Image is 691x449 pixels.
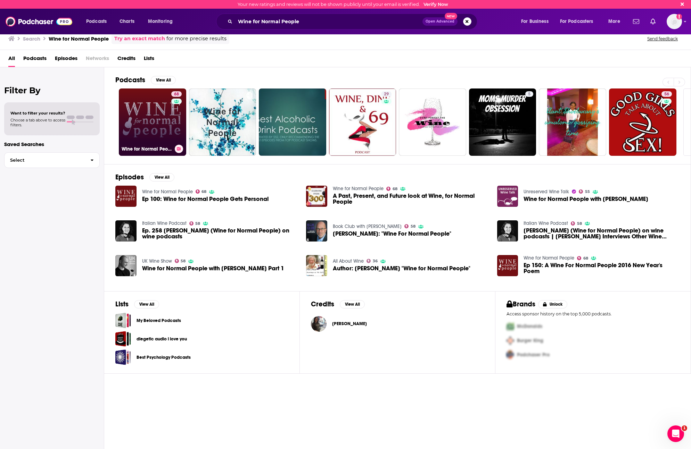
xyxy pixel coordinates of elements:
[504,348,517,362] img: Third Pro Logo
[115,16,139,27] a: Charts
[422,17,458,26] button: Open AdvancedNew
[115,300,129,308] h2: Lists
[238,2,448,7] div: Your new ratings and reviews will not be shown publicly until your email is verified.
[4,152,100,168] button: Select
[507,300,535,308] h2: Brands
[311,316,327,332] img: Elizabeth Schneider
[577,256,588,260] a: 68
[115,300,159,308] a: ListsView All
[333,265,470,271] span: Author: [PERSON_NAME] "Wine for Normal People"
[134,300,159,308] button: View All
[373,260,378,263] span: 36
[117,53,135,67] span: Credits
[115,220,137,242] a: Ep. 258 Elizabeth Schneider (Wine for Normal People) on wine podcasts
[556,16,603,27] button: open menu
[235,16,422,27] input: Search podcasts, credits, & more...
[332,321,367,327] a: Elizabeth Schneider
[86,53,109,67] span: Networks
[142,220,187,226] a: Italian Wine Podcast
[5,158,85,162] span: Select
[507,311,680,316] p: Access sponsor history on the top 5,000 podcasts.
[142,265,284,271] a: Wine for Normal People with Elizabeth Schneider Part 1
[115,349,131,365] a: Best Psychology Podcasts
[603,16,629,27] button: open menu
[676,14,682,19] svg: Email not verified
[115,173,174,181] a: EpisodesView All
[142,258,172,264] a: UK Wine Show
[583,257,588,260] span: 68
[340,300,365,308] button: View All
[115,173,144,181] h2: Episodes
[55,53,77,67] a: Episodes
[661,91,672,97] a: 56
[367,259,378,263] a: 36
[306,186,327,207] img: A Past, Present, and Future look at Wine, for Normal People
[524,228,680,239] a: Elizabeth Schneider (Wine for Normal People) on wine podcasts | Monty Interviews Other Wine Podca...
[504,333,517,348] img: Second Pro Logo
[115,331,131,347] a: diegetic audio i love you
[223,14,484,29] div: Search podcasts, credits, & more...
[332,321,367,327] span: [PERSON_NAME]
[120,17,134,26] span: Charts
[608,17,620,26] span: More
[516,16,557,27] button: open menu
[311,300,334,308] h2: Credits
[49,35,109,42] h3: Wine for Normal People
[497,255,518,276] img: Ep 150: A Wine For Normal People 2016 New Year's Poem
[504,319,517,333] img: First Pro Logo
[201,190,206,193] span: 68
[149,173,174,181] button: View All
[524,262,680,274] a: Ep 150: A Wine For Normal People 2016 New Year's Poem
[174,91,179,98] span: 68
[411,225,416,228] span: 58
[115,255,137,276] img: Wine for Normal People with Elizabeth Schneider Part 1
[381,91,392,97] a: 29
[175,259,186,263] a: 58
[497,220,518,242] a: Elizabeth Schneider (Wine for Normal People) on wine podcasts | Monty Interviews Other Wine Podca...
[333,193,489,205] span: A Past, Present, and Future look at Wine, for Normal People
[115,313,131,328] span: My Beloved Podcasts
[142,196,269,202] a: Ep 100: Wine for Normal People Gets Personal
[115,76,176,84] a: PodcastsView All
[497,186,518,207] img: Wine for Normal People with Elizabeth Schneider
[333,231,451,237] span: [PERSON_NAME]: "Wine For Normal People"
[189,221,200,226] a: 58
[81,16,116,27] button: open menu
[667,14,682,29] span: Logged in as MegaphoneSupport
[115,186,137,207] img: Ep 100: Wine for Normal People Gets Personal
[525,91,533,97] a: 5
[142,228,298,239] a: Ep. 258 Elizabeth Schneider (Wine for Normal People) on wine podcasts
[144,53,154,67] span: Lists
[333,231,451,237] a: Elizabeth Schneider: "Wine For Normal People"
[166,35,227,43] span: for more precise results
[682,425,687,431] span: 1
[333,186,384,192] a: Wine for Normal People
[10,118,65,127] span: Choose a tab above to access filters.
[137,317,181,324] a: My Beloved Podcasts
[6,15,72,28] img: Podchaser - Follow, Share and Rate Podcasts
[609,88,676,156] a: 56
[645,36,680,42] button: Send feedback
[142,189,193,195] a: Wine for Normal People
[306,220,327,242] img: Elizabeth Schneider: "Wine For Normal People"
[329,88,396,156] a: 29
[171,91,182,97] a: 68
[404,224,416,228] a: 58
[306,255,327,276] img: Author: Elizabeth Schneider "Wine for Normal People"
[23,35,40,42] h3: Search
[426,20,454,23] span: Open Advanced
[524,228,680,239] span: [PERSON_NAME] (Wine for Normal People) on wine podcasts | [PERSON_NAME] Interviews Other Wine Pod...
[517,323,542,329] span: McDonalds
[577,222,582,225] span: 58
[667,425,684,442] iframe: Intercom live chat
[517,352,550,358] span: Podchaser Pro
[115,76,145,84] h2: Podcasts
[517,338,543,344] span: Burger King
[10,111,65,116] span: Want to filter your results?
